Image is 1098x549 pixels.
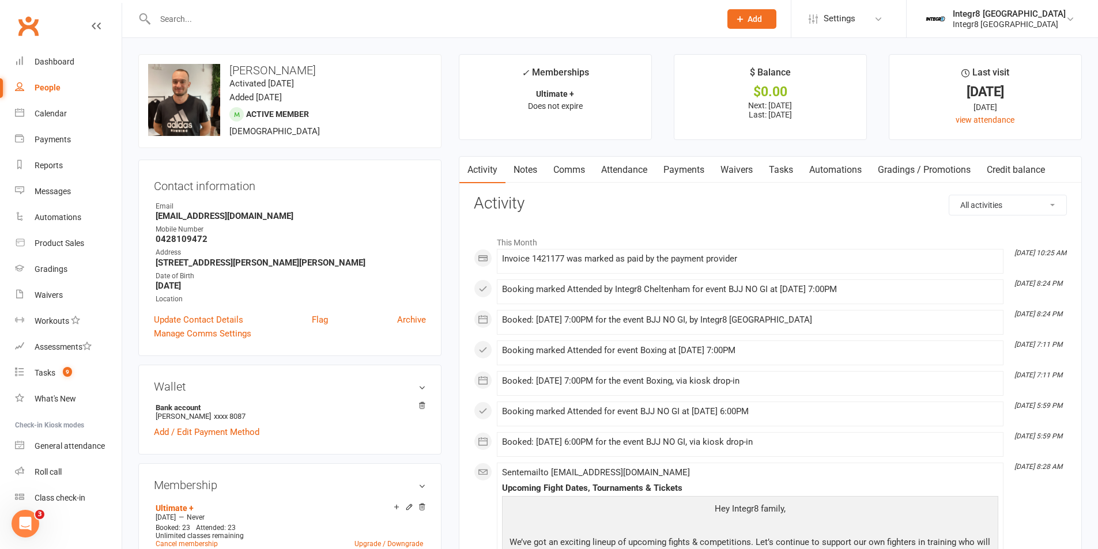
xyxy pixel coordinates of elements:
div: Dashboard [35,57,74,66]
i: [DATE] 5:59 PM [1014,432,1062,440]
time: Added [DATE] [229,92,282,103]
a: Archive [397,313,426,327]
a: view attendance [956,115,1014,124]
span: 3 [35,510,44,519]
a: Attendance [593,157,655,183]
strong: Ultimate + [536,89,574,99]
i: [DATE] 8:28 AM [1014,463,1062,471]
a: Comms [545,157,593,183]
div: Assessments [35,342,92,351]
i: [DATE] 7:11 PM [1014,340,1062,349]
div: Gradings [35,264,67,274]
span: Attended: 23 [196,524,236,532]
strong: 0428109472 [156,234,426,244]
a: Product Sales [15,230,122,256]
a: Flag [312,313,328,327]
a: Payments [655,157,712,183]
div: Invoice 1421177 was marked as paid by the payment provider [502,254,998,264]
strong: Bank account [156,403,420,412]
a: Credit balance [979,157,1053,183]
a: Gradings / Promotions [870,157,979,183]
p: Hey Integr8 family, [505,502,995,518]
div: Location [156,294,426,305]
a: Assessments [15,334,122,360]
i: [DATE] 7:11 PM [1014,371,1062,379]
div: Waivers [35,290,63,300]
div: People [35,83,61,92]
div: Tasks [35,368,55,377]
div: Class check-in [35,493,85,502]
span: Booked: 23 [156,524,190,532]
a: Messages [15,179,122,205]
div: Date of Birth [156,271,426,282]
a: Activity [459,157,505,183]
div: Upcoming Fight Dates, Tournaments & Tickets [502,483,998,493]
div: General attendance [35,441,105,450]
div: What's New [35,394,76,403]
span: Does not expire [528,101,583,111]
div: — [153,513,426,522]
div: Product Sales [35,238,84,248]
input: Search... [152,11,712,27]
div: Booked: [DATE] 7:00PM for the event BJJ NO GI, by Integr8 [GEOGRAPHIC_DATA] [502,315,998,325]
i: [DATE] 10:25 AM [1014,249,1066,257]
a: Automations [15,205,122,230]
div: Workouts [35,316,69,325]
div: Booked: [DATE] 6:00PM for the event BJJ NO GI, via kiosk drop-in [502,437,998,447]
a: Clubworx [14,12,43,40]
span: Settings [824,6,855,32]
li: This Month [474,230,1067,249]
a: Automations [801,157,870,183]
span: Unlimited classes remaining [156,532,244,540]
div: Booking marked Attended for event BJJ NO GI at [DATE] 6:00PM [502,407,998,417]
a: Add / Edit Payment Method [154,425,259,439]
iframe: Intercom live chat [12,510,39,537]
div: Mobile Number [156,224,426,235]
h3: Activity [474,195,1067,213]
h3: Membership [154,479,426,491]
a: Waivers [15,282,122,308]
div: Booked: [DATE] 7:00PM for the event Boxing, via kiosk drop-in [502,376,998,386]
a: Manage Comms Settings [154,327,251,340]
p: Next: [DATE] Last: [DATE] [685,101,856,119]
span: Add [748,14,762,24]
a: Payments [15,127,122,153]
a: Gradings [15,256,122,282]
span: xxxx 8087 [214,412,246,421]
strong: [STREET_ADDRESS][PERSON_NAME][PERSON_NAME] [156,258,426,268]
time: Activated [DATE] [229,78,294,89]
div: Reports [35,161,63,170]
a: Ultimate + [156,503,194,513]
a: People [15,75,122,101]
span: [DATE] [156,513,176,521]
a: Tasks [761,157,801,183]
a: Dashboard [15,49,122,75]
img: thumb_image1744271085.png [924,7,947,31]
img: image1746003321.png [148,64,220,136]
div: Booking marked Attended for event Boxing at [DATE] 7:00PM [502,346,998,355]
a: Workouts [15,308,122,334]
i: [DATE] 8:24 PM [1014,279,1062,287]
div: Messages [35,187,71,196]
a: Tasks 9 [15,360,122,386]
a: Update Contact Details [154,313,243,327]
span: [DEMOGRAPHIC_DATA] [229,126,320,137]
div: Memberships [522,65,589,86]
a: Calendar [15,101,122,127]
a: Notes [505,157,545,183]
a: Roll call [15,459,122,485]
div: Last visit [961,65,1009,86]
span: Never [187,513,205,521]
div: Email [156,201,426,212]
i: [DATE] 5:59 PM [1014,402,1062,410]
div: Automations [35,213,81,222]
span: Sent email to [EMAIL_ADDRESS][DOMAIN_NAME] [502,467,690,478]
a: Upgrade / Downgrade [354,540,423,548]
a: What's New [15,386,122,412]
div: Payments [35,135,71,144]
div: Roll call [35,467,62,476]
h3: Contact information [154,175,426,192]
div: [DATE] [900,86,1071,98]
a: General attendance kiosk mode [15,433,122,459]
div: [DATE] [900,101,1071,113]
